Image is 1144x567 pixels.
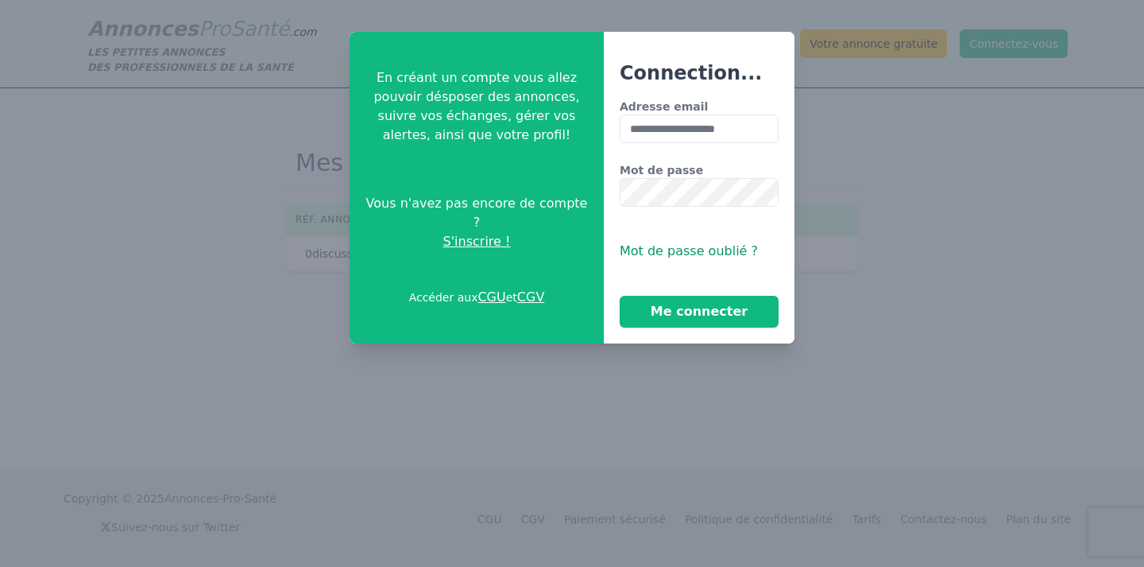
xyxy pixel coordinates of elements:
label: Adresse email [620,99,779,115]
h3: Connection... [620,60,779,86]
span: S'inscrire ! [443,232,511,251]
a: CGU [477,289,505,305]
p: Accéder aux et [409,288,545,307]
label: Mot de passe [620,162,779,178]
button: Me connecter [620,296,779,328]
p: En créant un compte vous allez pouvoir désposer des annonces, suivre vos échanges, gérer vos aler... [362,68,591,145]
span: Vous n'avez pas encore de compte ? [362,194,591,232]
span: Mot de passe oublié ? [620,243,758,258]
a: CGV [517,289,545,305]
